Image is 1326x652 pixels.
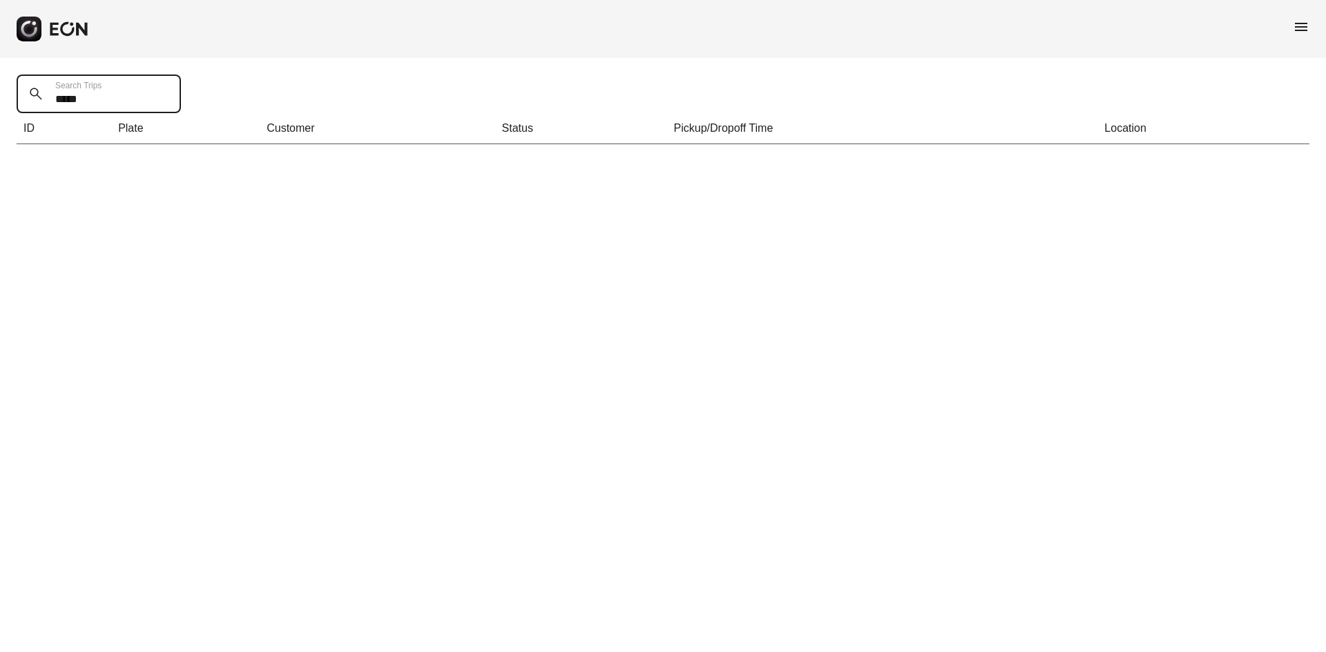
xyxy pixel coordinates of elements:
th: Plate [111,113,260,144]
th: Status [495,113,667,144]
label: Search Trips [55,80,102,91]
span: menu [1293,19,1309,35]
th: Customer [260,113,494,144]
th: ID [17,113,111,144]
th: Pickup/Dropoff Time [667,113,1098,144]
th: Location [1097,113,1309,144]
